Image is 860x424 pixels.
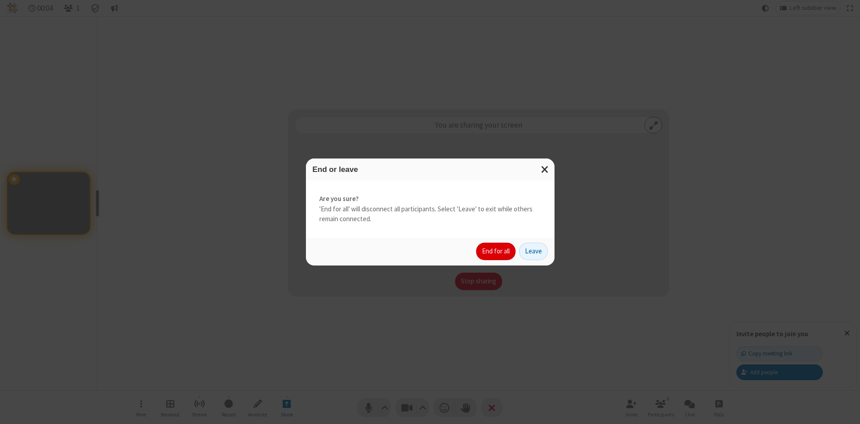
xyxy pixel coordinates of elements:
div: 'End for all' will disconnect all participants. Select 'Leave' to exit while others remain connec... [306,180,555,238]
h3: End or leave [313,165,548,174]
button: End for all [476,243,516,261]
strong: Are you sure? [319,194,541,204]
button: Leave [519,243,548,261]
button: Close modal [536,158,555,180]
